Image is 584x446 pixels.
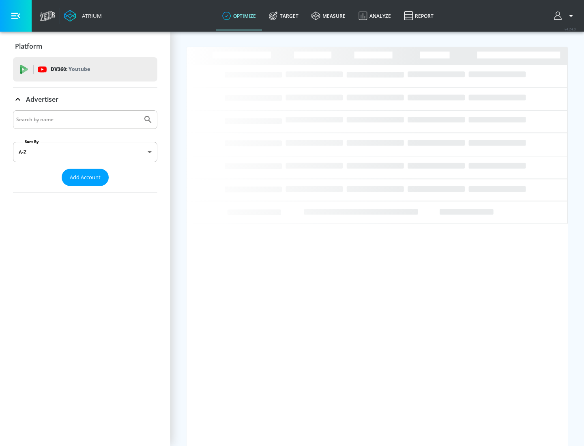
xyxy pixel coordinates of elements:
[13,142,157,162] div: A-Z
[64,10,102,22] a: Atrium
[79,12,102,19] div: Atrium
[13,88,157,111] div: Advertiser
[262,1,305,30] a: Target
[26,95,58,104] p: Advertiser
[352,1,397,30] a: Analyze
[13,35,157,58] div: Platform
[70,173,101,182] span: Add Account
[51,65,90,74] p: DV360:
[216,1,262,30] a: optimize
[23,139,41,144] label: Sort By
[69,65,90,73] p: Youtube
[13,57,157,81] div: DV360: Youtube
[565,27,576,31] span: v 4.24.0
[16,114,139,125] input: Search by name
[13,110,157,193] div: Advertiser
[305,1,352,30] a: measure
[13,186,157,193] nav: list of Advertiser
[397,1,440,30] a: Report
[62,169,109,186] button: Add Account
[15,42,42,51] p: Platform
